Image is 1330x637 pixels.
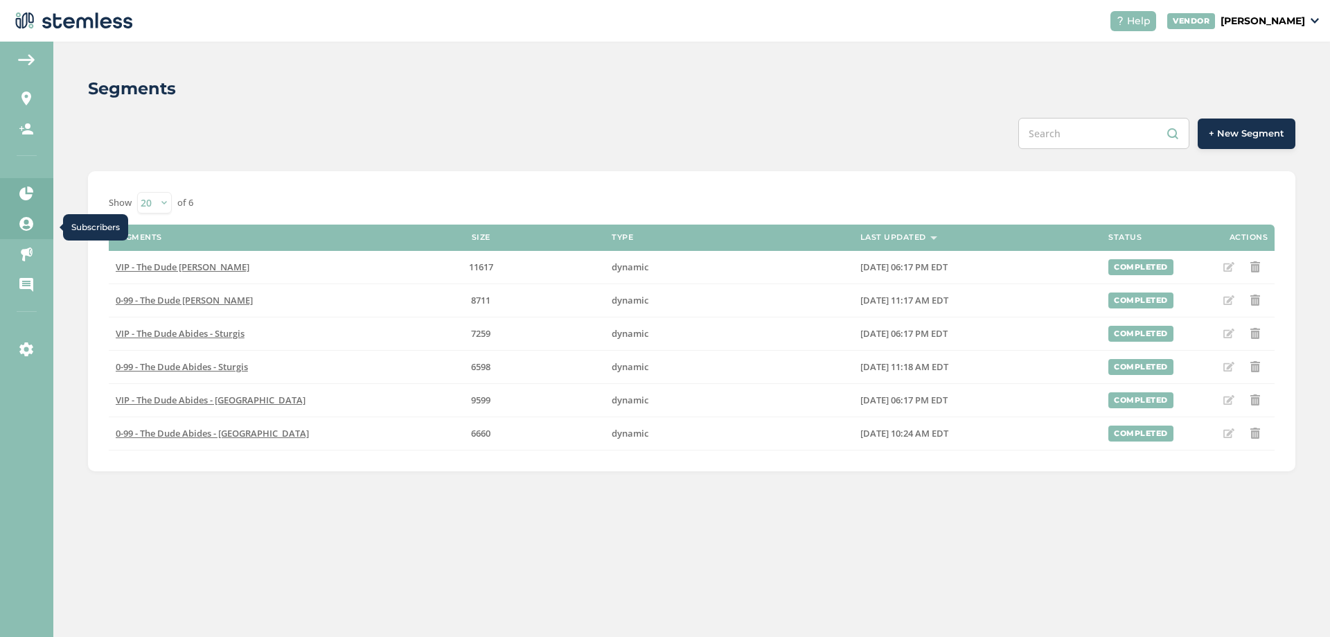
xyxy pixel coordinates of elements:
img: icon_down-arrow-small-66adaf34.svg [1311,18,1319,24]
p: [PERSON_NAME] [1221,14,1305,28]
iframe: Chat Widget [1261,570,1330,637]
div: Subscribers [63,214,128,241]
span: Help [1127,14,1151,28]
span: + New Segment [1209,127,1284,141]
input: Search [1018,118,1189,149]
img: icon-help-white-03924b79.svg [1116,17,1124,25]
button: + New Segment [1198,119,1295,149]
img: logo-dark-0685b13c.svg [11,7,133,35]
img: icon-arrow-back-accent-c549486e.svg [18,54,35,65]
h2: Segments [88,76,176,101]
div: VENDOR [1167,13,1215,29]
